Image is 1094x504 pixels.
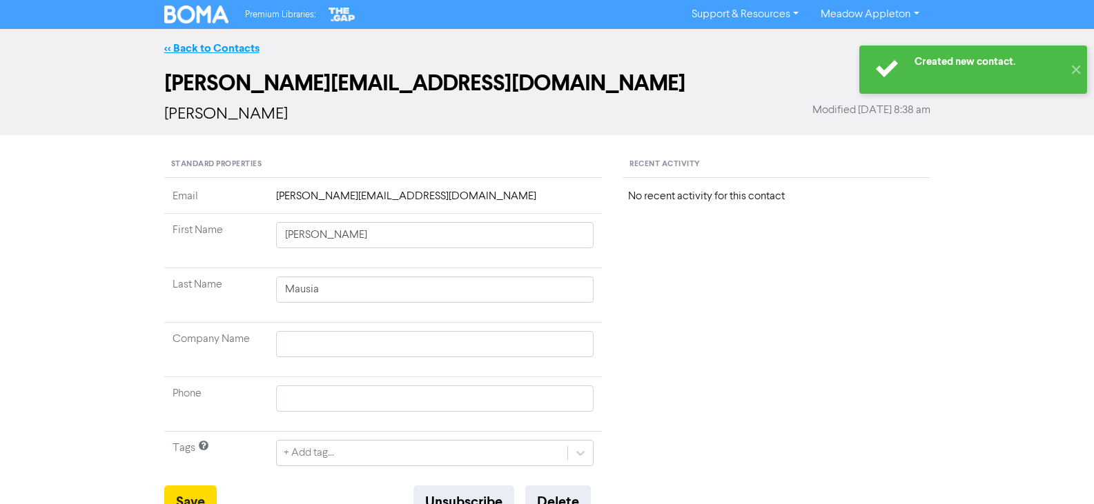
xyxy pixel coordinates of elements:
td: Last Name [164,268,268,323]
td: Tags [164,432,268,486]
iframe: Chat Widget [1025,438,1094,504]
div: + Add tag... [284,445,334,461]
a: Meadow Appleton [810,3,930,26]
td: First Name [164,214,268,268]
div: No recent activity for this contact [628,188,924,205]
td: Email [164,188,268,214]
a: << Back to Contacts [164,41,260,55]
span: Premium Libraries: [245,10,315,19]
img: The Gap [326,6,357,23]
h2: [PERSON_NAME][EMAIL_ADDRESS][DOMAIN_NAME] [164,70,930,97]
span: Modified [DATE] 8:38 am [812,102,930,119]
a: Support & Resources [681,3,810,26]
div: Recent Activity [623,152,930,178]
img: BOMA Logo [164,6,229,23]
td: Phone [164,377,268,432]
td: [PERSON_NAME][EMAIL_ADDRESS][DOMAIN_NAME] [268,188,603,214]
span: [PERSON_NAME] [164,106,288,123]
td: Company Name [164,323,268,377]
div: Standard Properties [164,152,603,178]
div: Created new contact. [915,54,1063,69]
